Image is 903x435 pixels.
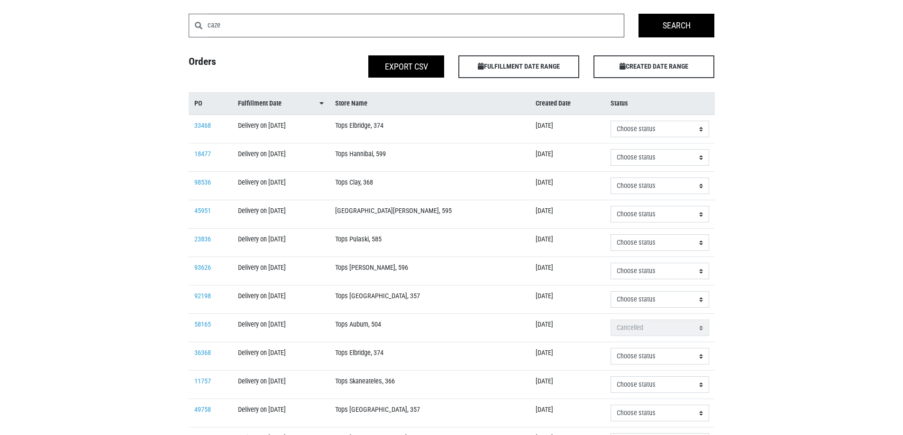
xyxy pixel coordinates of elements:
[530,399,605,427] td: [DATE]
[232,285,329,314] td: Delivery on [DATE]
[329,342,530,371] td: Tops Elbridge, 374
[232,371,329,399] td: Delivery on [DATE]
[530,285,605,314] td: [DATE]
[238,98,282,109] span: Fulfillment Date
[182,55,317,74] h4: Orders
[530,371,605,399] td: [DATE]
[530,143,605,172] td: [DATE]
[194,377,211,385] a: 11757
[194,98,202,109] span: PO
[335,98,367,109] span: Store Name
[530,257,605,285] td: [DATE]
[194,406,211,414] a: 49758
[232,200,329,229] td: Delivery on [DATE]
[194,207,211,215] a: 45951
[194,150,211,158] a: 18477
[530,342,605,371] td: [DATE]
[335,98,524,109] a: Store Name
[530,229,605,257] td: [DATE]
[329,229,530,257] td: Tops Pulaski, 585
[611,98,628,109] span: Status
[194,320,211,328] a: 58165
[530,200,605,229] td: [DATE]
[530,314,605,342] td: [DATE]
[194,122,211,130] a: 33468
[194,349,211,357] a: 36368
[232,399,329,427] td: Delivery on [DATE]
[593,55,714,78] span: CREATED DATE RANGE
[194,178,211,186] a: 98536
[232,143,329,172] td: Delivery on [DATE]
[530,115,605,143] td: [DATE]
[329,172,530,200] td: Tops Clay, 368
[329,257,530,285] td: Tops [PERSON_NAME], 596
[232,115,329,143] td: Delivery on [DATE]
[329,200,530,229] td: [GEOGRAPHIC_DATA][PERSON_NAME], 595
[194,264,211,272] a: 93626
[458,55,579,78] span: FULFILLMENT DATE RANGE
[329,143,530,172] td: Tops Hannibal, 599
[536,98,571,109] span: Created Date
[329,314,530,342] td: Tops Auburn, 504
[232,257,329,285] td: Delivery on [DATE]
[638,14,714,37] input: Search
[208,14,625,37] input: Search by P.O., Order Date, Fulfillment Date, or Buyer
[530,172,605,200] td: [DATE]
[536,98,599,109] a: Created Date
[194,98,227,109] a: PO
[368,55,444,78] button: Export CSV
[611,98,709,109] a: Status
[329,371,530,399] td: Tops Skaneateles, 366
[329,285,530,314] td: Tops [GEOGRAPHIC_DATA], 357
[232,342,329,371] td: Delivery on [DATE]
[238,98,324,109] a: Fulfillment Date
[232,172,329,200] td: Delivery on [DATE]
[329,115,530,143] td: Tops Elbridge, 374
[194,235,211,243] a: 23836
[232,229,329,257] td: Delivery on [DATE]
[329,399,530,427] td: Tops [GEOGRAPHIC_DATA], 357
[232,314,329,342] td: Delivery on [DATE]
[194,292,211,300] a: 92198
